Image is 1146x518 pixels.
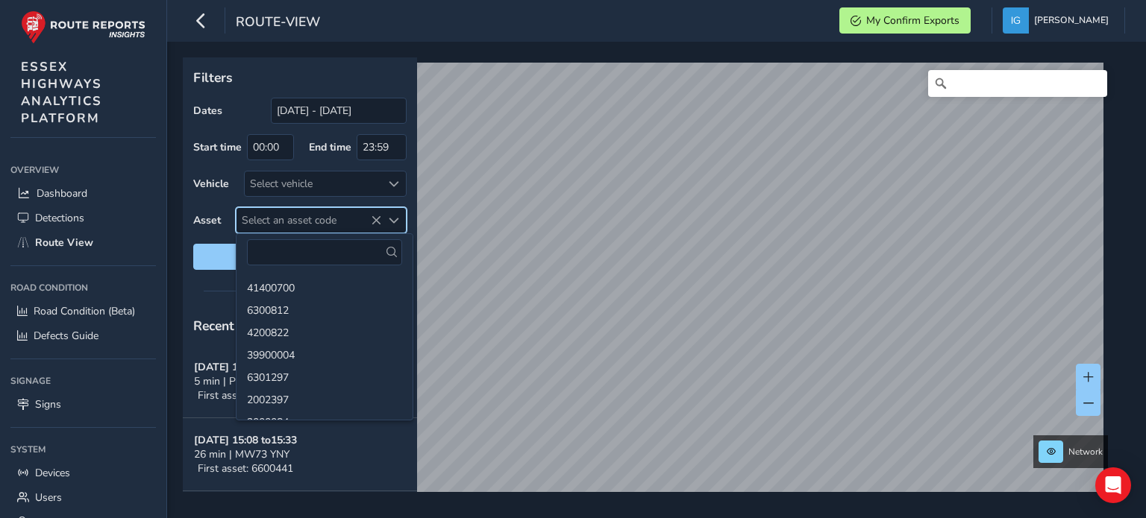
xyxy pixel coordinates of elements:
[193,317,266,335] span: Recent trips
[237,276,413,298] li: 41400700
[198,461,293,476] span: First asset: 6600441
[237,298,413,320] li: 6300812
[10,323,156,348] a: Defects Guide
[237,388,413,410] li: 2002397
[10,438,156,461] div: System
[10,370,156,392] div: Signage
[10,461,156,485] a: Devices
[183,345,417,418] button: [DATE] 15:15 to15:205 min | PF73 0JLFirst asset: 6600441
[237,320,413,343] li: 4200822
[237,365,413,388] li: 6301297
[193,104,222,118] label: Dates
[193,177,229,191] label: Vehicle
[1095,467,1131,503] div: Open Intercom Messenger
[237,410,413,432] li: 2000084
[21,10,145,44] img: rr logo
[236,13,320,34] span: route-view
[194,447,289,461] span: 26 min | MW73 YNY
[309,140,351,154] label: End time
[35,466,70,480] span: Devices
[237,343,413,365] li: 39900004
[194,360,297,374] strong: [DATE] 15:15 to 15:20
[35,236,93,250] span: Route View
[10,299,156,323] a: Road Condition (Beta)
[245,171,381,196] div: Select vehicle
[1034,7,1109,34] span: [PERSON_NAME]
[188,63,1103,509] canvas: Map
[10,277,156,299] div: Road Condition
[34,329,98,343] span: Defects Guide
[839,7,971,34] button: My Confirm Exports
[237,208,381,233] span: Select an asset code
[381,208,406,233] div: Select an asset code
[1003,7,1114,34] button: [PERSON_NAME]
[10,206,156,230] a: Detections
[35,490,62,505] span: Users
[35,211,84,225] span: Detections
[194,433,297,447] strong: [DATE] 15:08 to 15:33
[21,58,102,127] span: ESSEX HIGHWAYS ANALYTICS PLATFORM
[1003,7,1029,34] img: diamond-layout
[866,13,959,28] span: My Confirm Exports
[34,304,135,318] span: Road Condition (Beta)
[928,70,1107,97] input: Search
[1068,446,1103,458] span: Network
[37,186,87,200] span: Dashboard
[193,213,221,227] label: Asset
[10,485,156,510] a: Users
[35,397,61,411] span: Signs
[10,392,156,417] a: Signs
[193,68,407,87] p: Filters
[193,140,242,154] label: Start time
[10,159,156,181] div: Overview
[193,244,407,270] button: Reset filters
[204,250,395,264] span: Reset filters
[183,418,417,491] button: [DATE] 15:08 to15:3326 min | MW73 YNYFirst asset: 6600441
[10,181,156,206] a: Dashboard
[10,230,156,255] a: Route View
[194,374,272,388] span: 5 min | PF73 0JL
[198,388,293,402] span: First asset: 6600441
